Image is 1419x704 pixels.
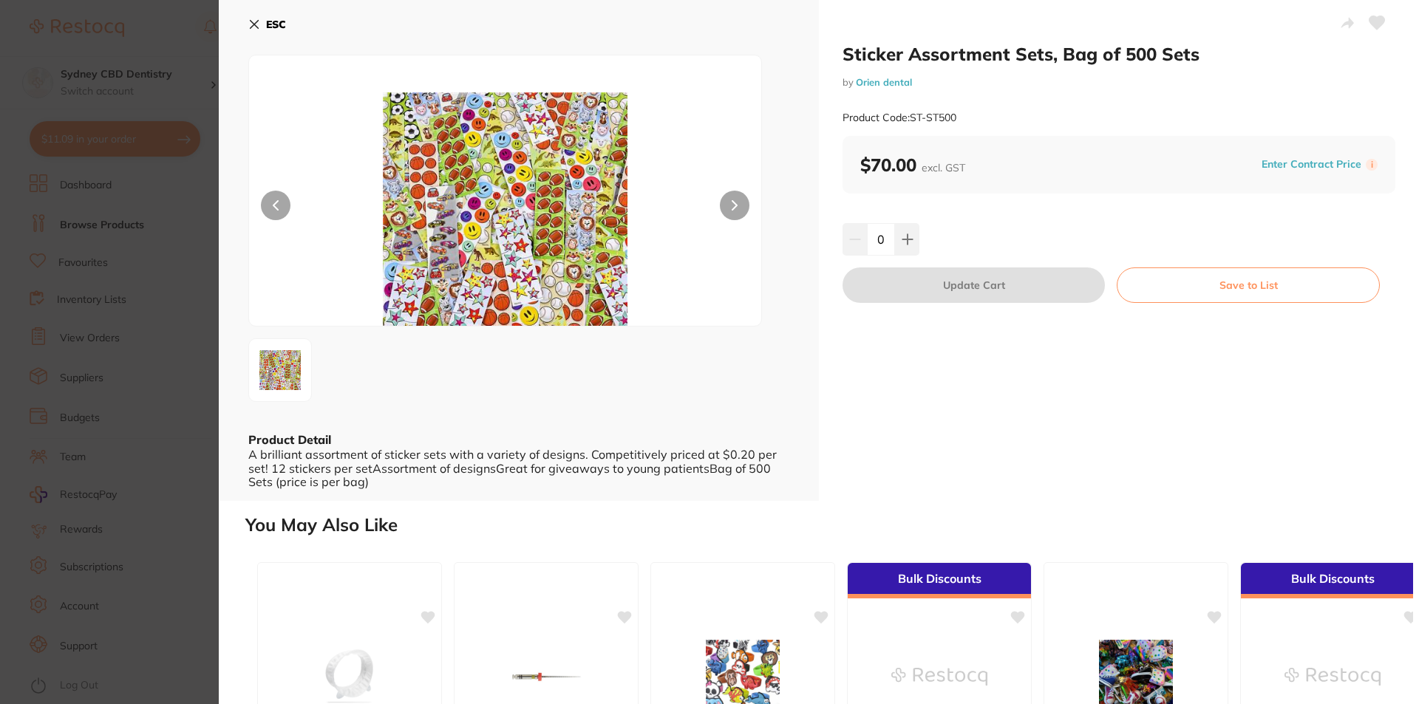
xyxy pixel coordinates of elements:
[843,112,956,124] small: Product Code: ST-ST500
[248,432,331,447] b: Product Detail
[843,43,1395,65] h2: Sticker Assortment Sets, Bag of 500 Sets
[860,154,965,176] b: $70.00
[248,12,286,37] button: ESC
[253,344,307,395] img: LTM2NjE4
[843,267,1105,303] button: Update Cart
[848,563,1031,598] div: Bulk Discounts
[856,76,912,88] a: Orien dental
[248,448,789,488] div: A brilliant assortment of sticker sets with a variety of designs. Competitively priced at $0.20 p...
[1117,267,1380,303] button: Save to List
[843,77,1395,88] small: by
[352,92,659,326] img: LTM2NjE4
[922,161,965,174] span: excl. GST
[1257,157,1366,171] button: Enter Contract Price
[266,18,286,31] b: ESC
[1366,159,1378,171] label: i
[245,515,1413,536] h2: You May Also Like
